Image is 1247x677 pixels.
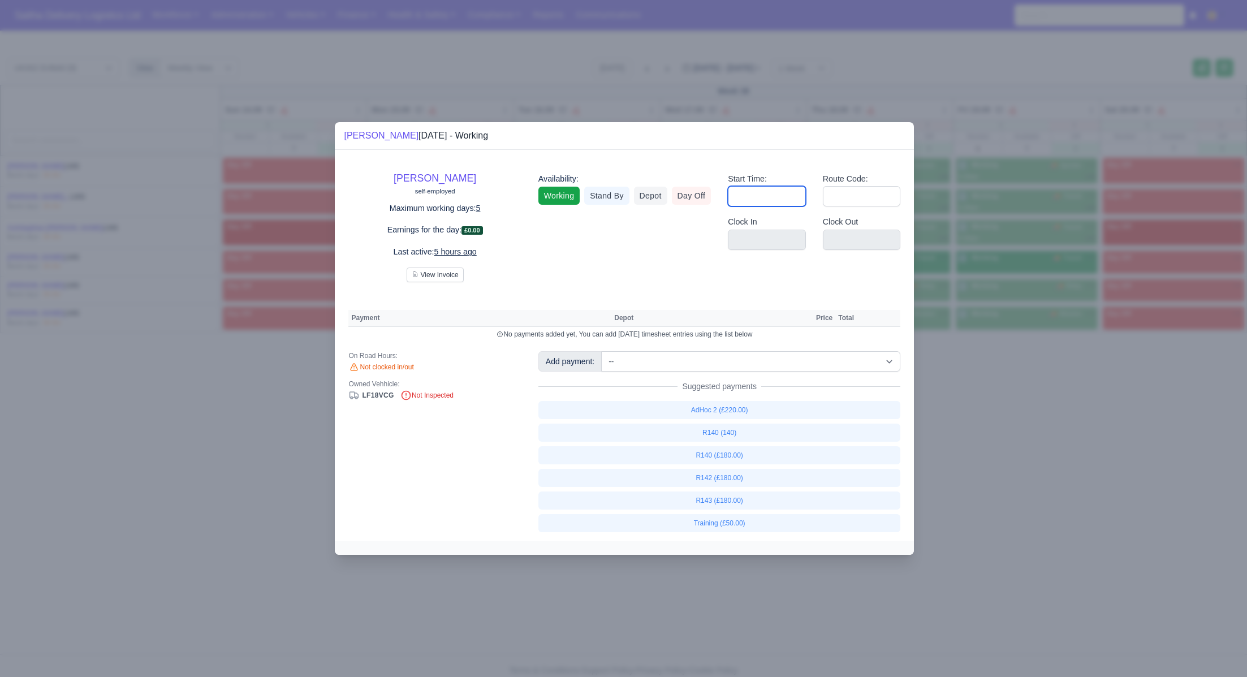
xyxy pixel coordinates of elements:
span: Suggested payments [678,381,761,392]
p: Earnings for the day: [348,223,521,236]
a: Working [538,187,580,205]
label: Route Code: [823,173,868,186]
a: LF18VCG [348,391,394,399]
p: Last active: [348,245,521,258]
div: Not clocked in/out [348,363,521,373]
div: Owned Vehhicle: [348,380,521,389]
div: [DATE] - Working [344,129,488,143]
small: self-employed [415,188,455,195]
div: Availability: [538,173,711,186]
td: No payments added yet, You can add [DATE] timesheet entries using the list below [348,327,900,342]
iframe: Chat Widget [1190,623,1247,677]
u: 5 hours ago [434,247,477,256]
span: Not Inspected [400,391,454,399]
div: Add payment: [538,351,602,372]
th: Depot [611,310,804,327]
span: £0.00 [461,226,483,235]
a: Training (£50.00) [538,514,901,532]
a: R140 (£180.00) [538,446,901,464]
a: R142 (£180.00) [538,469,901,487]
a: Depot [634,187,667,205]
label: Start Time: [728,173,767,186]
label: Clock Out [823,215,858,228]
label: Clock In [728,215,757,228]
u: 5 [476,204,481,213]
th: Price [813,310,835,327]
th: Total [835,310,857,327]
a: R140 (140) [538,424,901,442]
p: Maximum working days: [348,202,521,215]
button: View Invoice [407,268,464,282]
a: AdHoc 2 (£220.00) [538,401,901,419]
a: Day Off [672,187,711,205]
a: Stand By [584,187,629,205]
th: Payment [348,310,611,327]
a: [PERSON_NAME] [344,131,418,140]
div: On Road Hours: [348,351,521,360]
a: R143 (£180.00) [538,491,901,510]
a: [PERSON_NAME] [394,173,476,184]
